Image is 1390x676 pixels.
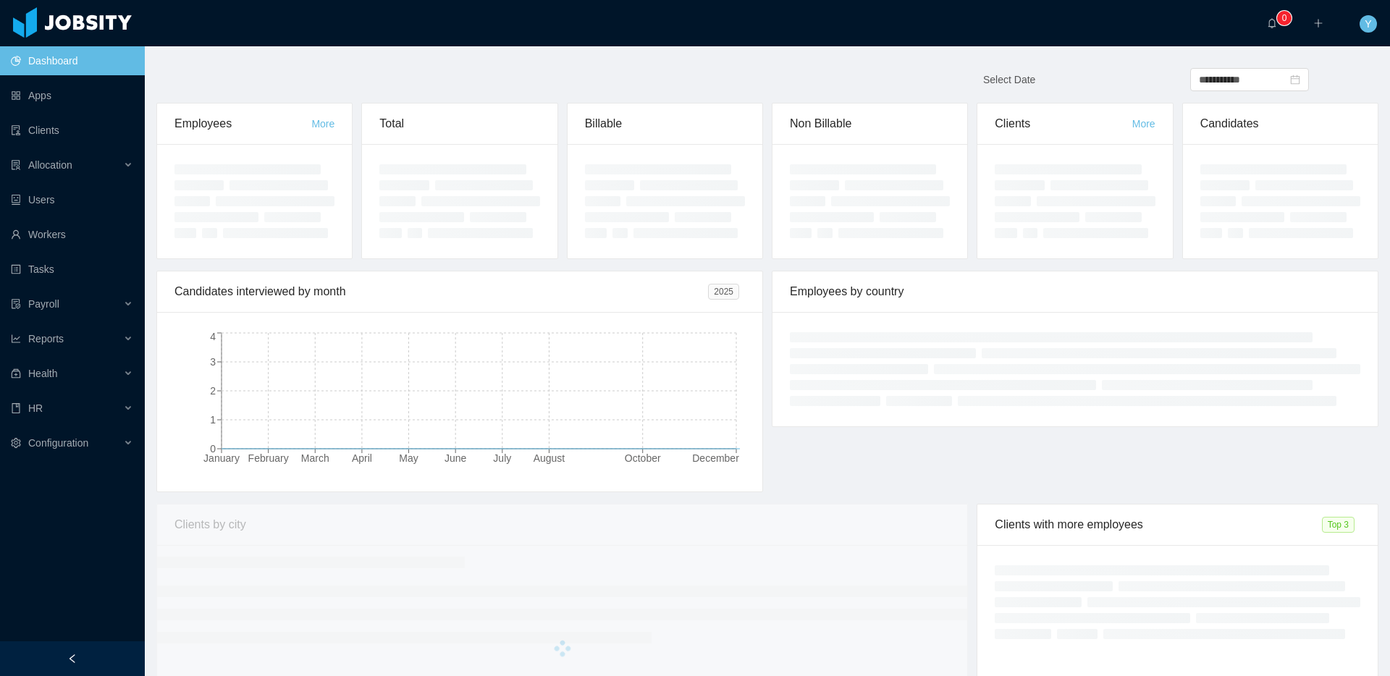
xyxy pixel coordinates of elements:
[210,443,216,455] tspan: 0
[379,103,539,144] div: Total
[11,403,21,413] i: icon: book
[28,402,43,414] span: HR
[352,452,372,464] tspan: April
[28,298,59,310] span: Payroll
[11,116,133,145] a: icon: auditClients
[11,368,21,379] i: icon: medicine-box
[1200,103,1360,144] div: Candidates
[995,504,1321,545] div: Clients with more employees
[210,331,216,342] tspan: 4
[28,333,64,345] span: Reports
[11,255,133,284] a: icon: profileTasks
[28,368,57,379] span: Health
[11,160,21,170] i: icon: solution
[790,271,1360,312] div: Employees by country
[210,414,216,426] tspan: 1
[11,81,133,110] a: icon: appstoreApps
[493,452,511,464] tspan: July
[210,356,216,368] tspan: 3
[174,271,708,312] div: Candidates interviewed by month
[399,452,418,464] tspan: May
[692,452,739,464] tspan: December
[11,220,133,249] a: icon: userWorkers
[995,103,1132,144] div: Clients
[1313,18,1323,28] i: icon: plus
[301,452,329,464] tspan: March
[11,438,21,448] i: icon: setting
[1267,18,1277,28] i: icon: bell
[790,103,950,144] div: Non Billable
[11,46,133,75] a: icon: pie-chartDashboard
[445,452,467,464] tspan: June
[1277,11,1292,25] sup: 0
[534,452,565,464] tspan: August
[1290,75,1300,85] i: icon: calendar
[248,452,289,464] tspan: February
[1132,118,1155,130] a: More
[210,385,216,397] tspan: 2
[174,103,311,144] div: Employees
[585,103,745,144] div: Billable
[311,118,334,130] a: More
[708,284,739,300] span: 2025
[28,437,88,449] span: Configuration
[983,74,1035,85] span: Select Date
[11,334,21,344] i: icon: line-chart
[11,185,133,214] a: icon: robotUsers
[625,452,661,464] tspan: October
[11,299,21,309] i: icon: file-protect
[1365,15,1371,33] span: Y
[28,159,72,171] span: Allocation
[203,452,240,464] tspan: January
[1322,517,1355,533] span: Top 3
